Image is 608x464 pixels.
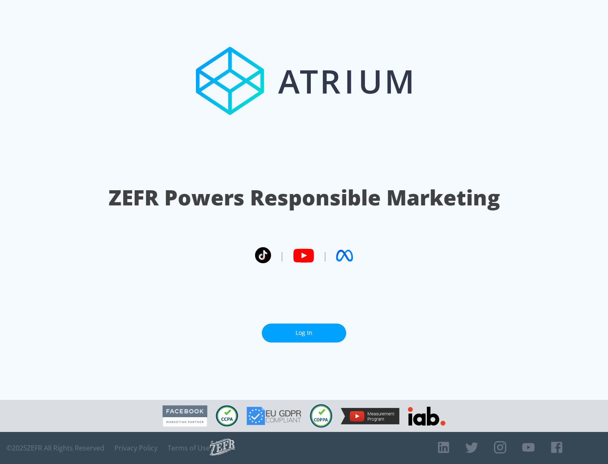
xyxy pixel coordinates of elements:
a: Terms of Use [168,444,210,452]
img: Facebook Marketing Partner [163,405,207,427]
img: COPPA Compliant [310,404,332,428]
span: | [280,249,285,262]
span: © 2025 ZEFR All Rights Reserved [6,444,104,452]
a: Log In [262,324,346,343]
a: Privacy Policy [114,444,157,452]
img: YouTube Measurement Program [341,408,399,424]
img: IAB [408,407,445,426]
img: CCPA Compliant [216,405,238,426]
span: | [323,249,328,262]
img: GDPR Compliant [247,407,301,425]
h1: ZEFR Powers Responsible Marketing [109,183,500,212]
